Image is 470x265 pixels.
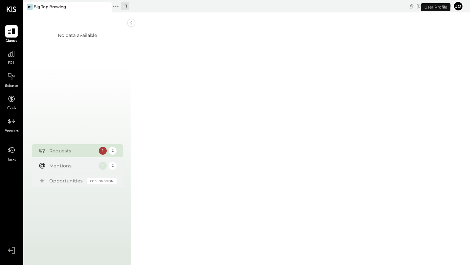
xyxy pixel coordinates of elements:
div: BT [27,4,33,10]
div: Opportunities [49,178,84,184]
a: Balance [0,70,23,89]
div: Mentions [49,163,96,169]
a: P&L [0,48,23,67]
div: Requests [49,148,96,154]
div: No data available [58,32,97,39]
span: Cash [7,106,16,112]
span: Vendors [5,128,19,134]
div: copy link [408,3,415,9]
div: Coming Soon [87,178,117,184]
span: P&L [8,61,15,67]
a: Vendors [0,115,23,134]
div: [DATE] [416,3,451,9]
a: Cash [0,93,23,112]
span: Tasks [7,157,16,163]
div: 1 [99,147,107,155]
div: User Profile [421,3,450,11]
a: Queue [0,25,23,44]
div: Big Top Brewing [34,4,66,9]
div: 1 [99,162,107,170]
div: + 1 [121,2,129,10]
button: jo [453,1,463,11]
span: Queue [6,38,18,44]
div: 2 [109,147,117,155]
div: 2 [109,162,117,170]
a: Tasks [0,144,23,163]
span: Balance [5,83,18,89]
